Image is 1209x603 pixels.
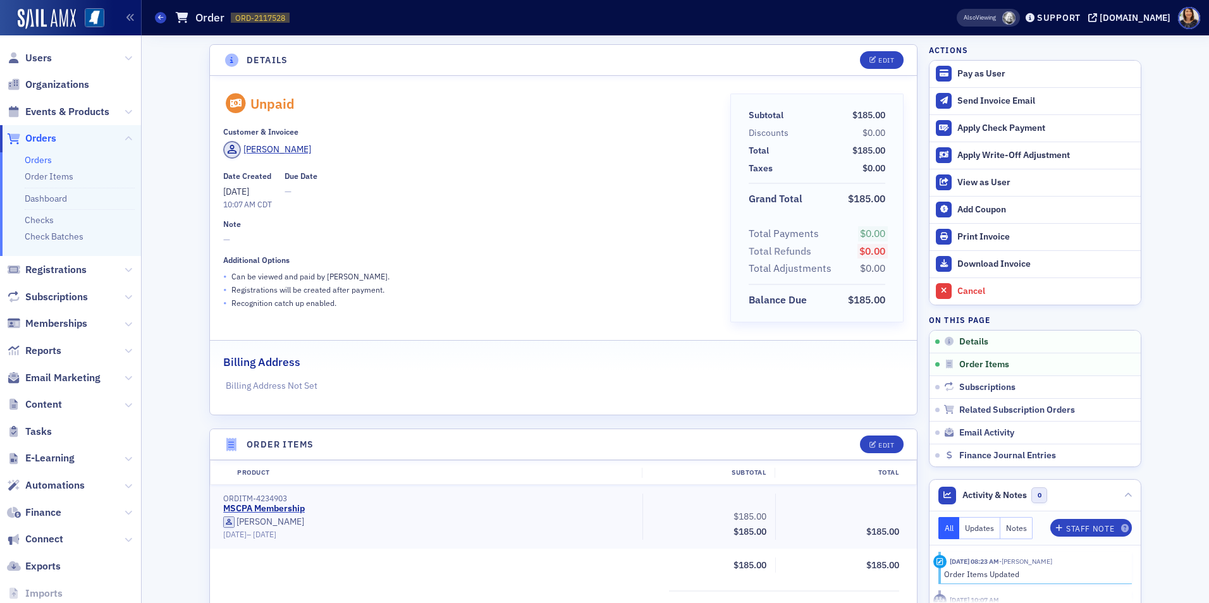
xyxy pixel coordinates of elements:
[930,87,1141,114] button: Send Invoice Email
[255,199,272,209] span: CDT
[775,468,907,478] div: Total
[862,162,885,174] span: $0.00
[85,8,104,28] img: SailAMX
[957,123,1134,134] div: Apply Check Payment
[25,478,85,492] span: Automations
[957,68,1134,80] div: Pay as User
[25,532,63,546] span: Connect
[7,532,63,546] a: Connect
[749,244,816,259] span: Total Refunds
[749,244,811,259] div: Total Refunds
[223,354,300,370] h2: Billing Address
[236,516,304,528] div: [PERSON_NAME]
[749,192,807,207] span: Grand Total
[18,9,76,29] img: SailAMX
[25,171,73,182] a: Order Items
[25,263,87,277] span: Registrations
[25,105,109,119] span: Events & Products
[852,145,885,156] span: $185.00
[223,171,271,181] div: Date Created
[749,226,823,241] span: Total Payments
[959,517,1000,539] button: Updates
[749,293,807,308] div: Balance Due
[285,185,317,198] span: —
[25,193,67,204] a: Dashboard
[76,8,104,30] a: View Homepage
[7,451,75,465] a: E-Learning
[749,192,802,207] div: Grand Total
[959,427,1014,439] span: Email Activity
[235,13,285,23] span: ORD-2117528
[860,262,885,274] span: $0.00
[749,144,769,157] div: Total
[959,382,1016,393] span: Subscriptions
[25,214,54,226] a: Checks
[1050,519,1132,537] button: Staff Note
[749,293,811,308] span: Balance Due
[930,277,1141,305] button: Cancel
[25,587,63,600] span: Imports
[231,284,384,295] p: Registrations will be created after payment.
[223,141,311,159] a: [PERSON_NAME]
[859,245,885,257] span: $0.00
[749,144,773,157] span: Total
[223,127,298,137] div: Customer & Invoicee
[285,171,317,181] div: Due Date
[930,196,1141,223] button: Add Coupon
[243,143,311,156] div: [PERSON_NAME]
[938,517,960,539] button: All
[642,468,775,478] div: Subtotal
[250,95,295,112] div: Unpaid
[749,226,819,241] div: Total Payments
[25,131,56,145] span: Orders
[957,231,1134,243] div: Print Invoice
[7,425,52,439] a: Tasks
[1037,12,1081,23] div: Support
[749,162,773,175] div: Taxes
[7,131,56,145] a: Orders
[1066,525,1114,532] div: Staff Note
[7,317,87,331] a: Memberships
[1100,12,1170,23] div: [DOMAIN_NAME]
[247,54,288,67] h4: Details
[231,271,390,282] p: Can be viewed and paid by [PERSON_NAME] .
[223,255,290,265] div: Additional Options
[733,526,766,537] span: $185.00
[25,451,75,465] span: E-Learning
[959,359,1009,370] span: Order Items
[7,263,87,277] a: Registrations
[231,297,336,308] p: Recognition catch up enabled.
[7,290,88,304] a: Subscriptions
[223,219,241,229] div: Note
[957,286,1134,297] div: Cancel
[25,78,89,92] span: Organizations
[959,450,1056,461] span: Finance Journal Entries
[964,13,976,21] div: Also
[226,379,902,393] p: Billing Address Not Set
[957,204,1134,216] div: Add Coupon
[962,489,1027,502] span: Activity & Notes
[223,270,227,283] span: •
[223,530,634,539] div: –
[848,293,885,306] span: $185.00
[959,336,988,348] span: Details
[25,425,52,439] span: Tasks
[878,57,894,64] div: Edit
[7,51,52,65] a: Users
[228,468,642,478] div: Product
[860,435,904,453] button: Edit
[950,557,999,566] time: 8/1/2025 08:23 AM
[7,559,61,573] a: Exports
[25,559,61,573] span: Exports
[957,259,1134,270] div: Download Invoice
[1002,11,1016,25] span: Aidan Sullivan
[957,150,1134,161] div: Apply Write-Off Adjustment
[25,317,87,331] span: Memberships
[749,261,832,276] div: Total Adjustments
[852,109,885,121] span: $185.00
[749,261,836,276] span: Total Adjustments
[7,371,101,385] a: Email Marketing
[860,51,904,69] button: Edit
[7,105,109,119] a: Events & Products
